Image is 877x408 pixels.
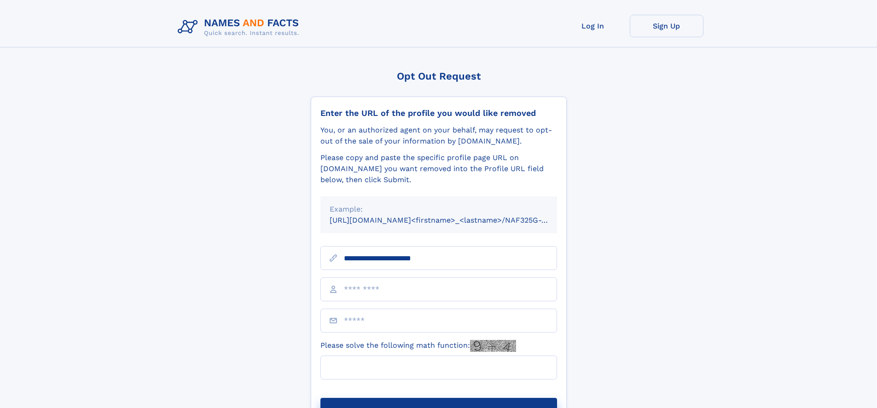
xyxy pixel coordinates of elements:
div: Opt Out Request [311,70,567,82]
div: You, or an authorized agent on your behalf, may request to opt-out of the sale of your informatio... [320,125,557,147]
label: Please solve the following math function: [320,340,516,352]
div: Please copy and paste the specific profile page URL on [DOMAIN_NAME] you want removed into the Pr... [320,152,557,185]
small: [URL][DOMAIN_NAME]<firstname>_<lastname>/NAF325G-xxxxxxxx [330,216,575,224]
div: Example: [330,204,548,215]
a: Sign Up [630,15,703,37]
img: Logo Names and Facts [174,15,307,40]
div: Enter the URL of the profile you would like removed [320,108,557,118]
a: Log In [556,15,630,37]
